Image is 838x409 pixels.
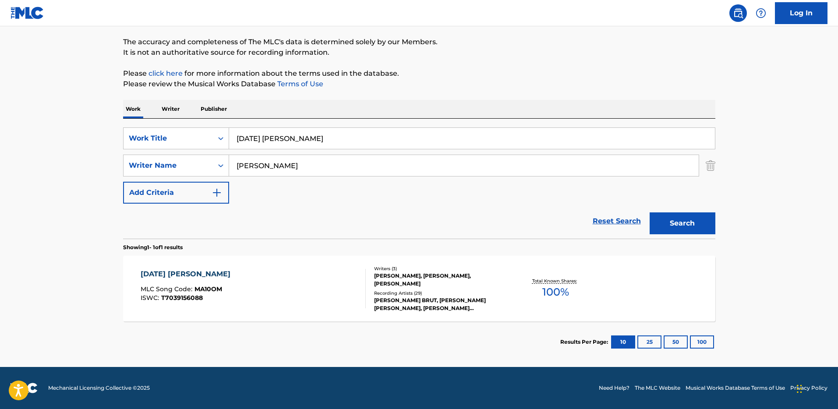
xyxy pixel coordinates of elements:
img: search [733,8,743,18]
img: MLC Logo [11,7,44,19]
iframe: Chat Widget [794,367,838,409]
div: [DATE] [PERSON_NAME] [141,269,235,279]
form: Search Form [123,127,715,239]
div: Recording Artists ( 29 ) [374,290,506,296]
div: [PERSON_NAME], [PERSON_NAME], [PERSON_NAME] [374,272,506,288]
a: Terms of Use [276,80,323,88]
div: [PERSON_NAME] BRUT, [PERSON_NAME] [PERSON_NAME], [PERSON_NAME] [PERSON_NAME], [PERSON_NAME] BRUT,... [374,296,506,312]
p: Writer [159,100,182,118]
div: Drag [797,376,802,402]
button: 10 [611,335,635,349]
p: Please review the Musical Works Database [123,79,715,89]
div: Work Title [129,133,208,144]
img: Delete Criterion [706,155,715,176]
a: Privacy Policy [790,384,827,392]
div: Writers ( 3 ) [374,265,506,272]
p: Work [123,100,143,118]
p: Please for more information about the terms used in the database. [123,68,715,79]
div: Writer Name [129,160,208,171]
span: MLC Song Code : [141,285,194,293]
a: Musical Works Database Terms of Use [686,384,785,392]
a: Reset Search [588,212,645,231]
a: The MLC Website [635,384,680,392]
span: MA10OM [194,285,222,293]
button: 50 [664,335,688,349]
p: Showing 1 - 1 of 1 results [123,243,183,251]
p: It is not an authoritative source for recording information. [123,47,715,58]
div: Help [752,4,770,22]
span: ISWC : [141,294,161,302]
span: 100 % [542,284,569,300]
a: Need Help? [599,384,629,392]
p: Publisher [198,100,230,118]
span: T7039156088 [161,294,203,302]
p: Total Known Shares: [532,278,579,284]
a: Public Search [729,4,747,22]
img: help [756,8,766,18]
button: Add Criteria [123,182,229,204]
button: 100 [690,335,714,349]
span: Mechanical Licensing Collective © 2025 [48,384,150,392]
img: logo [11,383,38,393]
a: click here [149,69,183,78]
img: 9d2ae6d4665cec9f34b9.svg [212,187,222,198]
p: The accuracy and completeness of The MLC's data is determined solely by our Members. [123,37,715,47]
a: [DATE] [PERSON_NAME]MLC Song Code:MA10OMISWC:T7039156088Writers (3)[PERSON_NAME], [PERSON_NAME], ... [123,256,715,321]
p: Results Per Page: [560,338,610,346]
button: Search [650,212,715,234]
a: Log In [775,2,827,24]
button: 25 [637,335,661,349]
